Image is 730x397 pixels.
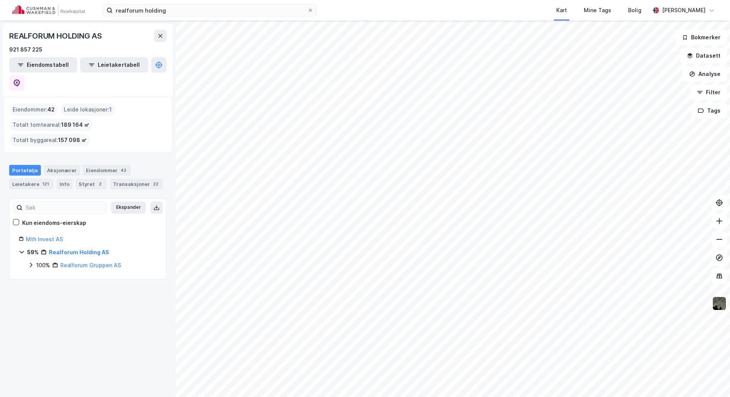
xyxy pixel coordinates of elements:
div: [PERSON_NAME] [662,6,706,15]
button: Bokmerker [675,30,727,45]
div: Kun eiendoms-eierskap [22,218,86,228]
input: Søk på adresse, matrikkel, gårdeiere, leietakere eller personer [113,5,307,16]
button: Datasett [680,48,727,63]
a: Realforum Gruppen AS [60,262,121,268]
div: 121 [41,180,50,188]
div: Info [57,179,73,189]
div: Transaksjoner [110,179,163,189]
img: cushman-wakefield-realkapital-logo.202ea83816669bd177139c58696a8fa1.svg [12,5,85,16]
div: 921 857 225 [9,45,42,54]
div: 59% [27,248,39,257]
div: 100% [36,261,50,270]
div: Leide lokasjoner : [61,103,115,116]
iframe: Chat Widget [692,360,730,397]
div: 2 [96,180,104,188]
span: 189 164 ㎡ [61,120,89,129]
div: Bolig [628,6,641,15]
div: Kontrollprogram for chat [692,360,730,397]
button: Filter [690,85,727,100]
img: 9k= [712,296,727,311]
div: Kart [556,6,567,15]
span: 157 098 ㎡ [58,136,87,145]
div: 22 [152,180,160,188]
div: Eiendommer : [10,103,58,116]
div: 42 [119,166,128,174]
span: 1 [109,105,112,114]
div: Totalt byggareal : [10,134,90,146]
div: Eiendommer [83,165,131,176]
a: Realforum Holding AS [49,249,109,255]
button: Ekspander [111,202,146,214]
div: Totalt tomteareal : [10,119,92,131]
button: Leietakertabell [80,57,148,73]
a: Mth Invest AS [26,236,63,242]
div: Portefølje [9,165,41,176]
div: Aksjonærer [44,165,80,176]
div: Mine Tags [584,6,611,15]
div: REALFORUM HOLDING AS [9,30,103,42]
input: Søk [23,202,106,213]
span: 42 [47,105,55,114]
button: Tags [691,103,727,118]
div: Styret [76,179,107,189]
button: Analyse [683,66,727,82]
div: Leietakere [9,179,53,189]
button: Eiendomstabell [9,57,77,73]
